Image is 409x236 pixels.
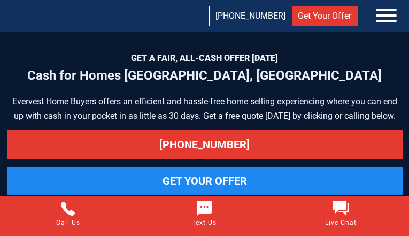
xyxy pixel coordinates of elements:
[7,130,403,159] a: [PHONE_NUMBER]
[7,167,403,195] a: Get Your Offer
[136,196,273,231] a: Text Us
[7,94,403,123] p: Evervest Home Buyers offers an efficient and hassle-free home selling experiencing where you can ...
[159,138,250,151] span: [PHONE_NUMBER]
[210,6,292,26] a: [PHONE_NUMBER]
[139,219,270,226] span: Text Us
[273,196,409,231] a: Live Chat
[275,219,406,226] span: Live Chat
[3,219,134,226] span: Call Us
[7,68,403,83] h1: Cash for Homes [GEOGRAPHIC_DATA], [GEOGRAPHIC_DATA]
[215,11,285,21] span: [PHONE_NUMBER]
[292,6,358,26] a: Get Your Offer
[7,54,403,63] p: Get a Fair, All-Cash Offer [DATE]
